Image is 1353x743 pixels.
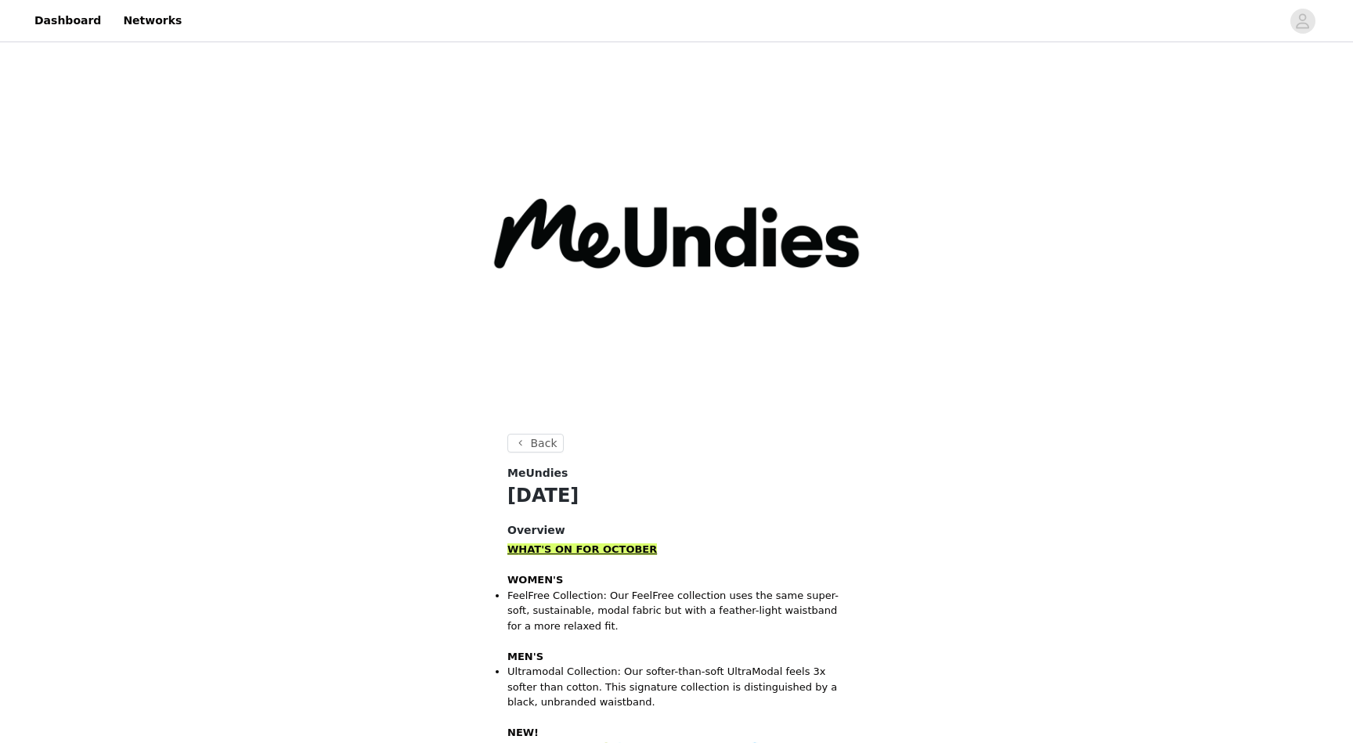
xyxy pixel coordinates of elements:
[507,543,518,555] strong: W
[1295,9,1310,34] div: avatar
[507,482,846,510] h1: [DATE]
[489,45,864,421] img: campaign image
[507,465,568,482] span: MeUndies
[25,3,110,38] a: Dashboard
[507,434,564,453] button: Back
[114,3,191,38] a: Networks
[507,727,539,738] strong: NEW!
[518,543,657,555] strong: HAT'S ON FOR OCTOBER
[507,522,846,539] h4: Overview
[507,588,846,634] li: FeelFree Collection: Our FeelFree collection uses the same super-soft, sustainable, modal fabric ...
[507,574,563,586] strong: WOMEN'S
[507,651,543,662] strong: MEN'S
[507,664,846,710] li: Ultramodal Collection: Our softer-than-soft UltraModal feels 3x softer than cotton. This signatur...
